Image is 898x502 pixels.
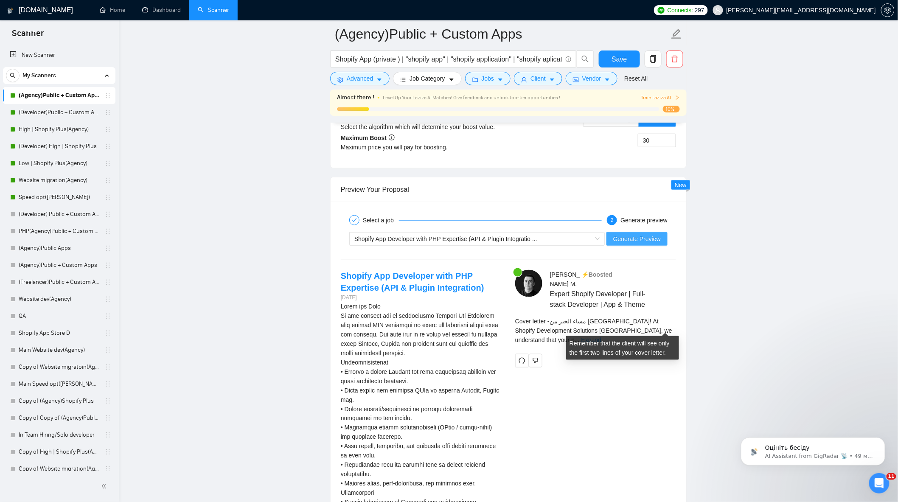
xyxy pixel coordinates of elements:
span: delete [667,55,683,63]
span: right [675,95,680,100]
span: edit [671,28,682,39]
span: bars [400,76,406,83]
span: holder [104,245,111,252]
img: Profile image for Nazar [17,134,34,151]
span: ⚡️Boosted [581,271,612,278]
a: PHP(Agency)Public + Custom Apps [19,223,99,240]
a: Low | Shopify Plus(Agency) [19,155,99,172]
span: holder [104,279,111,286]
div: Maximum price you will pay for boosting. [341,143,508,152]
a: Main Speed opt([PERSON_NAME]) [19,376,99,393]
img: upwork-logo.png [658,7,665,14]
span: My Scanners [22,67,56,84]
a: Copy of Website migratoin(Agency) [19,359,99,376]
span: idcard [573,76,579,83]
span: Vendor [582,74,601,83]
span: double-left [101,482,109,491]
span: copy [645,55,661,63]
button: settingAdvancedcaret-down [330,72,390,85]
span: setting [881,7,894,14]
span: user [715,7,721,13]
button: search [577,50,594,67]
a: (Agency)Public + Custom Apps [19,257,99,274]
span: Scanner [5,27,51,45]
span: caret-down [549,76,555,83]
span: Expert Shopify Developer | Full-stack Developer | App & Theme [550,289,651,310]
span: Client [530,74,546,83]
span: holder [104,228,111,235]
span: Advanced [347,74,373,83]
span: Level Up Your Laziza AI Matches! Give feedback and unlock top-tier opportunities ! [383,95,560,101]
div: Отправить сообщениеОбычно мы отвечаем в течение менее минуты [8,163,161,204]
iframe: Intercom notifications сообщение [728,420,898,479]
div: Remember that the client will see only the first two lines of your cover letter. [515,317,676,345]
button: redo [515,354,529,367]
span: holder [104,143,111,150]
a: (Developer) High | Shopify Plus [19,138,99,155]
button: copy [645,50,662,67]
p: Чем мы можем помочь? [17,75,153,104]
span: New [675,182,687,188]
span: holder [104,296,111,303]
span: [PERSON_NAME] M . [550,271,580,287]
button: search [6,69,20,82]
span: holder [104,262,111,269]
button: userClientcaret-down [514,72,562,85]
span: holder [104,160,111,167]
span: Jobs [482,74,494,83]
li: New Scanner [3,47,115,64]
span: setting [337,76,343,83]
span: holder [104,381,111,387]
span: Connects: [668,6,693,15]
span: caret-down [604,76,610,83]
input: Scanner name... [335,23,669,45]
div: Nazar [38,143,55,151]
button: dislike [529,354,542,367]
button: Save [599,50,640,67]
span: user [521,76,527,83]
span: search [577,55,593,63]
button: Train Laziza AI [641,94,680,102]
span: Generate Preview [613,234,661,244]
span: holder [104,194,111,201]
img: Profile image for Oleksandr [91,14,108,31]
button: Чат [56,265,113,299]
span: Smart Boost [590,117,632,123]
a: Shopify App Developer with PHP Expertise (API & Plugin Integration) [341,271,484,292]
img: logo [7,4,13,17]
a: QA [19,308,99,325]
div: Remember that the client will see only the first two lines of your cover letter. [566,337,679,360]
span: holder [104,466,111,472]
button: Поиск по статьям [12,212,157,229]
span: info-circle [389,135,395,140]
div: Обычно мы отвечаем в течение менее минуты [17,179,142,197]
span: holder [104,415,111,421]
p: Здравствуйте! 👋 [17,60,153,75]
span: holder [104,364,111,370]
button: setting [881,3,895,17]
span: holder [104,126,111,133]
a: setting [881,7,895,14]
a: (Agency)Public + Custom Apps [19,87,99,104]
span: Cover letter - مساء الخير من [GEOGRAPHIC_DATA]! At Shopify Development Solutions [GEOGRAPHIC_DATA... [515,318,672,343]
a: homeHome [100,6,125,14]
span: holder [104,330,111,337]
b: Maximum Boost [341,135,395,141]
a: In Team Hiring/Solo developer [19,426,99,443]
span: folder [472,76,478,83]
span: caret-down [497,76,503,83]
input: Search Freelance Jobs... [335,54,562,65]
span: holder [104,398,111,404]
div: Select the algorithm which will determine your boost value. [341,122,508,132]
span: Save [612,54,627,65]
img: Profile image for Nazar [123,14,140,31]
div: Закрыть [146,14,161,29]
button: delete [666,50,683,67]
button: Помощь [113,265,170,299]
div: • 49 мин назад [57,143,102,151]
iframe: Intercom live chat [869,473,890,494]
a: (Freelancer)Public + Custom Apps [19,274,99,291]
